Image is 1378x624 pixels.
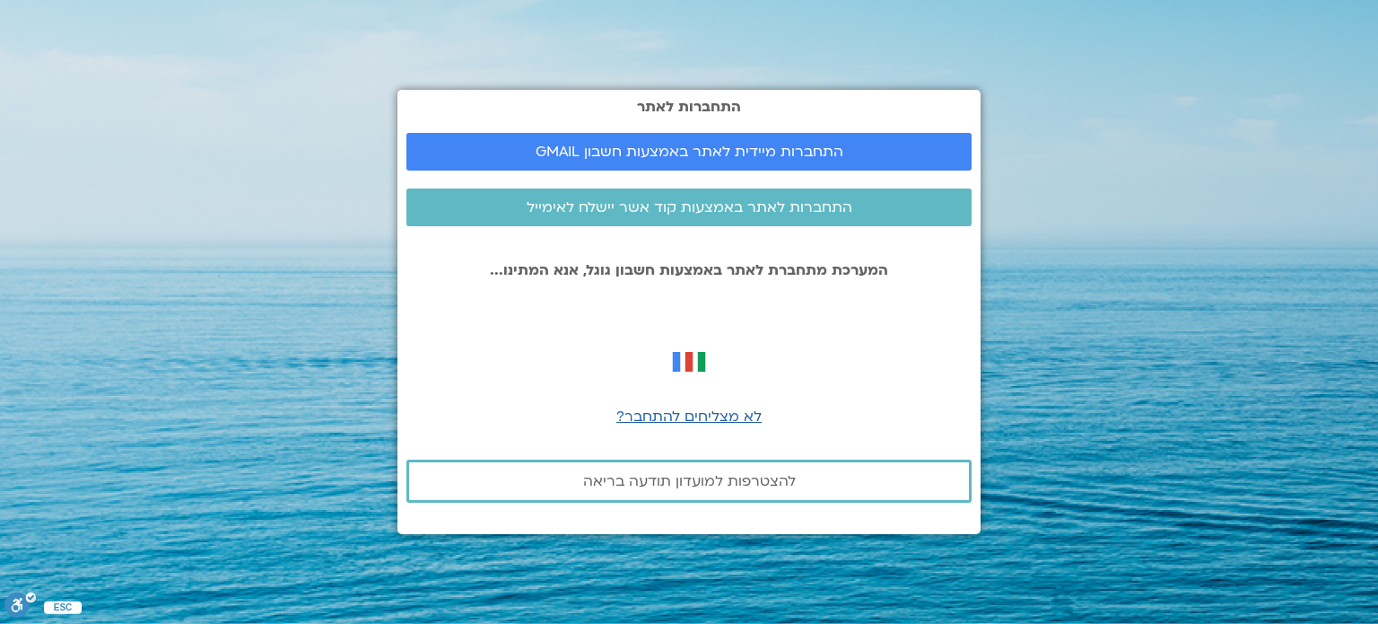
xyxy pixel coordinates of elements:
[583,473,796,489] span: להצטרפות למועדון תודעה בריאה
[616,407,762,426] a: לא מצליחים להתחבר?
[406,460,972,503] a: להצטרפות למועדון תודעה בריאה
[406,99,972,115] h2: התחברות לאתר
[406,189,972,226] a: התחברות לאתר באמצעות קוד אשר יישלח לאימייל
[536,144,843,160] span: התחברות מיידית לאתר באמצעות חשבון GMAIL
[406,262,972,278] p: המערכת מתחברת לאתר באמצעות חשבון גוגל, אנא המתינו...
[406,133,972,171] a: התחברות מיידית לאתר באמצעות חשבון GMAIL
[527,199,852,215] span: התחברות לאתר באמצעות קוד אשר יישלח לאימייל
